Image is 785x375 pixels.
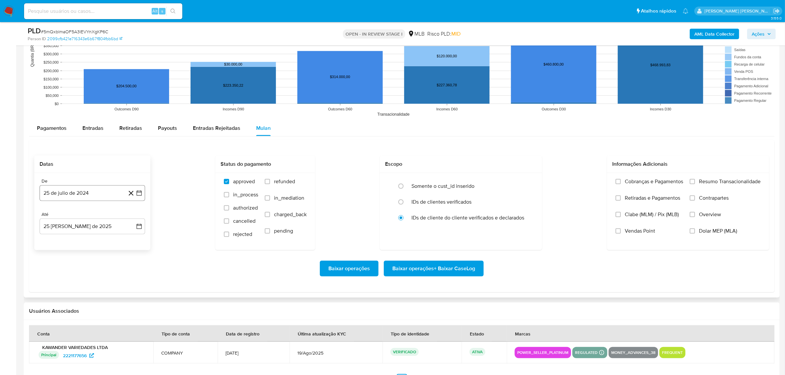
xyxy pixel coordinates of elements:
span: s [161,8,163,14]
span: # 5mQxblmaOF5A3lEVYnXgKP6C [41,28,108,35]
a: Notificações [683,8,688,14]
b: PLD [28,25,41,36]
a: Sair [773,8,780,14]
h2: Usuários Associados [29,308,774,314]
p: OPEN - IN REVIEW STAGE I [343,29,405,39]
input: Pesquise usuários ou casos... [24,7,182,15]
b: Person ID [28,36,46,42]
span: 3.155.0 [771,15,782,21]
button: AML Data Collector [690,29,739,39]
button: search-icon [166,7,180,16]
a: 2099cfb421e716343e6b67f804fbb6bd [47,36,122,42]
span: Ações [752,29,765,39]
span: Alt [152,8,158,14]
span: MID [451,30,461,38]
b: AML Data Collector [694,29,735,39]
button: Ações [747,29,776,39]
p: emerson.gomes@mercadopago.com.br [705,8,771,14]
span: Atalhos rápidos [641,8,676,14]
div: MLB [408,30,425,38]
span: Risco PLD: [427,30,461,38]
